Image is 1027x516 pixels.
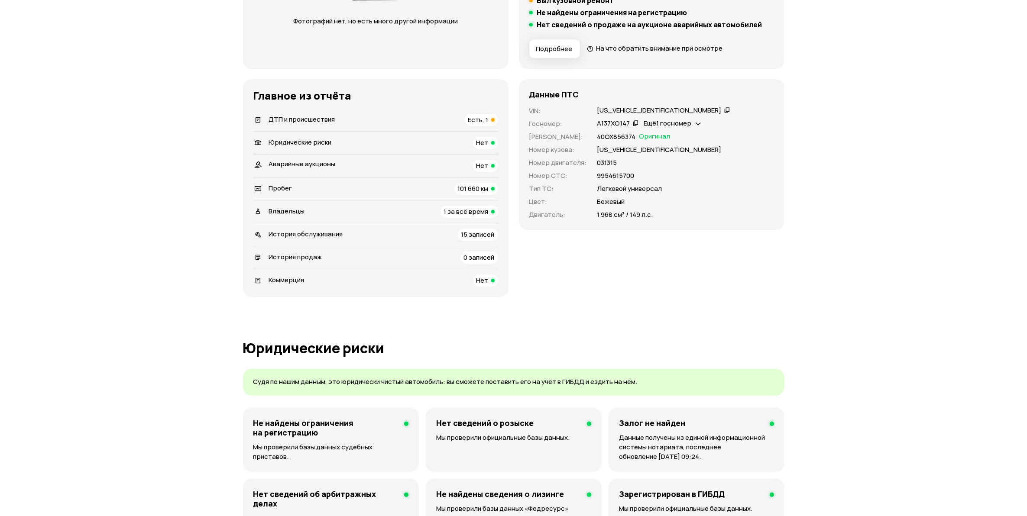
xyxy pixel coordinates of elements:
h4: Зарегистрирован в ГИБДД [619,489,725,499]
h4: Залог не найден [619,418,685,428]
p: Бежевый [597,197,625,206]
p: 031315 [597,158,617,168]
div: А137ХО147 [597,119,630,128]
span: 1 за всё время [444,207,489,216]
h4: Не найдены ограничения на регистрацию [253,418,398,437]
p: Данные получены из единой информационной системы нотариата, последнее обновление [DATE] 09:24. [619,433,774,461]
p: Судя по нашим данным, это юридически чистый автомобиль: вы сможете поставить его на учёт в ГИБДД ... [253,377,774,387]
p: Фотографий нет, но есть много другой информации [285,16,467,26]
span: Есть, 1 [468,115,489,124]
button: Подробнее [529,39,580,58]
span: Оригинал [639,132,671,142]
p: Номер кузова : [529,145,587,155]
span: Владельцы [269,206,305,216]
span: На что обратить внимание при осмотре [596,44,722,53]
p: Номер СТС : [529,171,587,181]
h4: Нет сведений о розыске [436,418,534,428]
span: 15 записей [461,230,495,239]
h5: Нет сведений о продаже на аукционе аварийных автомобилей [537,20,762,29]
p: Легковой универсал [597,184,662,193]
p: 40ОХ856374 [597,132,636,142]
div: [US_VEHICLE_IDENTIFICATION_NUMBER] [597,106,722,115]
p: Мы проверили официальные базы данных. [619,504,774,513]
span: Коммерция [269,275,305,284]
span: Нет [476,161,489,170]
h4: Не найдены сведения о лизинге [436,489,564,499]
h1: Юридические риски [243,340,784,356]
p: Госномер : [529,119,587,129]
h3: Главное из отчёта [253,90,498,102]
span: Нет [476,276,489,285]
p: VIN : [529,106,587,116]
p: Номер двигателя : [529,158,587,168]
h4: Данные ПТС [529,90,579,99]
p: Мы проверили официальные базы данных. [436,433,591,442]
h4: Нет сведений об арбитражных делах [253,489,398,508]
span: Нет [476,138,489,147]
span: ДТП и происшествия [269,115,335,124]
a: На что обратить внимание при осмотре [587,44,723,53]
span: Юридические риски [269,138,332,147]
p: [PERSON_NAME] : [529,132,587,142]
span: 0 записей [464,253,495,262]
p: Мы проверили базы данных судебных приставов. [253,442,409,461]
p: [US_VEHICLE_IDENTIFICATION_NUMBER] [597,145,722,155]
p: 1 968 см³ / 149 л.с. [597,210,653,219]
p: Цвет : [529,197,587,206]
span: Аварийные аукционы [269,159,336,168]
span: История обслуживания [269,229,343,239]
p: Двигатель : [529,210,587,219]
span: Подробнее [536,45,573,53]
p: Тип ТС : [529,184,587,193]
h5: Не найдены ограничения на регистрацию [537,8,687,17]
p: 9954615700 [597,171,635,181]
span: 101 660 км [458,184,489,193]
span: Пробег [269,184,292,193]
span: История продаж [269,252,322,261]
span: Ещё 1 госномер [644,119,691,128]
